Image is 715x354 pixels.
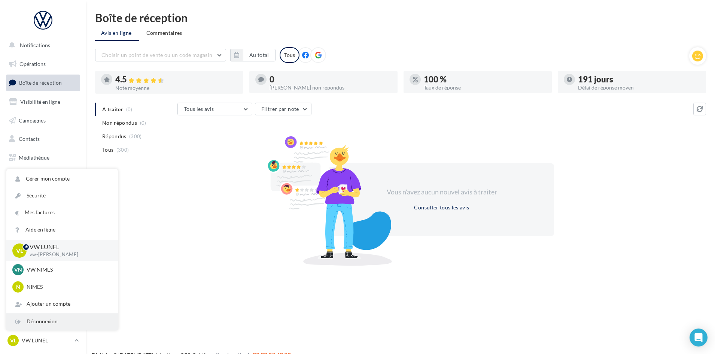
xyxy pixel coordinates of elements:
div: Tous [280,47,299,63]
div: Taux de réponse [424,85,546,90]
a: Aide en ligne [6,221,118,238]
span: VN [14,266,22,273]
div: Boîte de réception [95,12,706,23]
a: Gérer mon compte [6,170,118,187]
span: VL [16,246,23,255]
a: VL VW LUNEL [6,333,80,348]
span: Contacts [19,136,40,142]
button: Au total [243,49,276,61]
p: VW LUNEL [30,243,106,251]
span: (300) [116,147,129,153]
div: 4.5 [115,75,237,84]
a: Boîte de réception [4,75,82,91]
p: VW NIMES [27,266,109,273]
a: Sécurité [6,187,118,204]
div: Note moyenne [115,85,237,91]
div: 191 jours [578,75,700,84]
button: Filtrer par note [255,103,311,115]
span: Visibilité en ligne [20,99,60,105]
span: Médiathèque [19,154,49,161]
span: Commentaires [146,29,182,37]
a: PLV et print personnalisable [4,187,82,209]
span: VL [10,337,16,344]
a: Campagnes [4,113,82,128]
p: VW LUNEL [22,337,71,344]
div: [PERSON_NAME] non répondus [270,85,392,90]
a: Mes factures [6,204,118,221]
a: Contacts [4,131,82,147]
div: Ajouter un compte [6,296,118,312]
span: Non répondus [102,119,137,127]
a: Visibilité en ligne [4,94,82,110]
p: NIMES [27,283,109,291]
span: N [16,283,20,291]
div: Délai de réponse moyen [578,85,700,90]
button: Consulter tous les avis [411,203,472,212]
div: 0 [270,75,392,84]
a: Médiathèque [4,150,82,166]
div: Déconnexion [6,313,118,330]
div: 100 % [424,75,546,84]
button: Choisir un point de vente ou un code magasin [95,49,226,61]
p: vw-[PERSON_NAME] [30,251,106,258]
span: Campagnes [19,117,46,123]
a: Opérations [4,56,82,72]
div: Open Intercom Messenger [690,329,708,347]
span: Tous [102,146,113,154]
div: Vous n'avez aucun nouvel avis à traiter [377,187,506,197]
span: (0) [140,120,146,126]
span: Boîte de réception [19,79,62,86]
span: Choisir un point de vente ou un code magasin [101,52,212,58]
span: (300) [129,133,142,139]
button: Tous les avis [177,103,252,115]
a: Calendrier [4,169,82,184]
span: Tous les avis [184,106,214,112]
a: Campagnes DataOnDemand [4,212,82,234]
span: Opérations [19,61,46,67]
button: Au total [230,49,276,61]
button: Notifications [4,37,79,53]
span: Répondus [102,133,127,140]
span: Notifications [20,42,50,48]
